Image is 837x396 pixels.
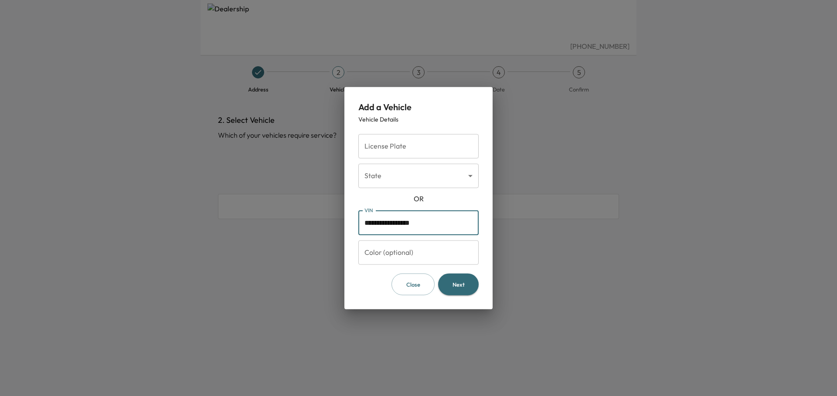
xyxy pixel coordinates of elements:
[364,206,373,214] label: VIN
[391,273,435,295] button: Close
[358,193,479,203] div: OR
[438,273,479,295] button: Next
[358,115,479,123] div: Vehicle Details
[358,101,479,113] div: Add a Vehicle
